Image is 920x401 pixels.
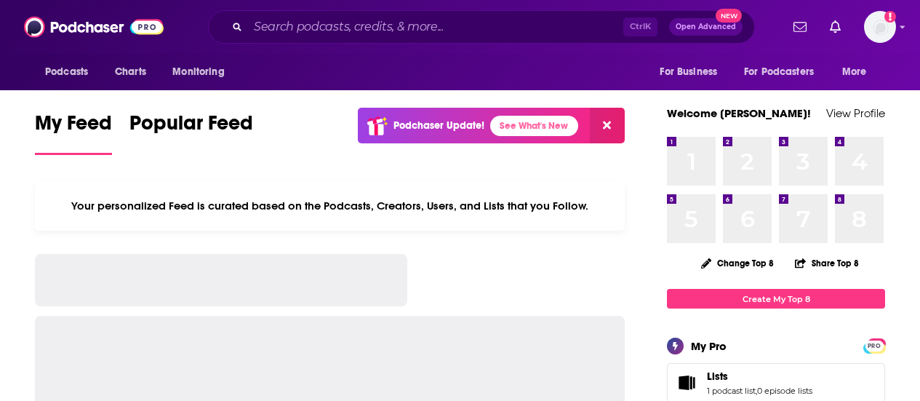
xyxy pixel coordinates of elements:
a: My Feed [35,111,112,155]
span: For Business [660,62,717,82]
span: Ctrl K [623,17,657,36]
a: Create My Top 8 [667,289,885,309]
span: PRO [865,341,883,352]
a: Lists [672,373,701,393]
img: Podchaser - Follow, Share and Rate Podcasts [24,13,164,41]
span: Popular Feed [129,111,253,144]
button: Show profile menu [864,11,896,43]
button: open menu [735,58,835,86]
span: Open Advanced [676,23,736,31]
button: Change Top 8 [692,254,783,272]
span: My Feed [35,111,112,144]
span: Lists [707,370,728,383]
p: Podchaser Update! [393,119,484,132]
span: New [716,9,742,23]
img: User Profile [864,11,896,43]
button: open menu [162,58,243,86]
span: Podcasts [45,62,88,82]
span: Charts [115,62,146,82]
svg: Add a profile image [884,11,896,23]
button: open menu [649,58,735,86]
span: Logged in as juliannem [864,11,896,43]
a: Welcome [PERSON_NAME]! [667,106,811,120]
div: Your personalized Feed is curated based on the Podcasts, Creators, Users, and Lists that you Follow. [35,181,625,231]
span: More [842,62,867,82]
button: open menu [832,58,885,86]
input: Search podcasts, credits, & more... [248,15,623,39]
a: Charts [105,58,155,86]
a: 1 podcast list [707,386,756,396]
span: For Podcasters [744,62,814,82]
a: View Profile [826,106,885,120]
button: Share Top 8 [794,249,860,277]
a: Popular Feed [129,111,253,155]
a: Show notifications dropdown [788,15,812,39]
span: , [756,386,757,396]
button: Open AdvancedNew [669,18,743,36]
a: PRO [865,340,883,351]
span: Monitoring [172,62,224,82]
a: 0 episode lists [757,386,812,396]
a: See What's New [490,116,578,136]
button: open menu [35,58,107,86]
a: Lists [707,370,812,383]
div: My Pro [691,339,727,353]
div: Search podcasts, credits, & more... [208,10,755,44]
a: Show notifications dropdown [824,15,847,39]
